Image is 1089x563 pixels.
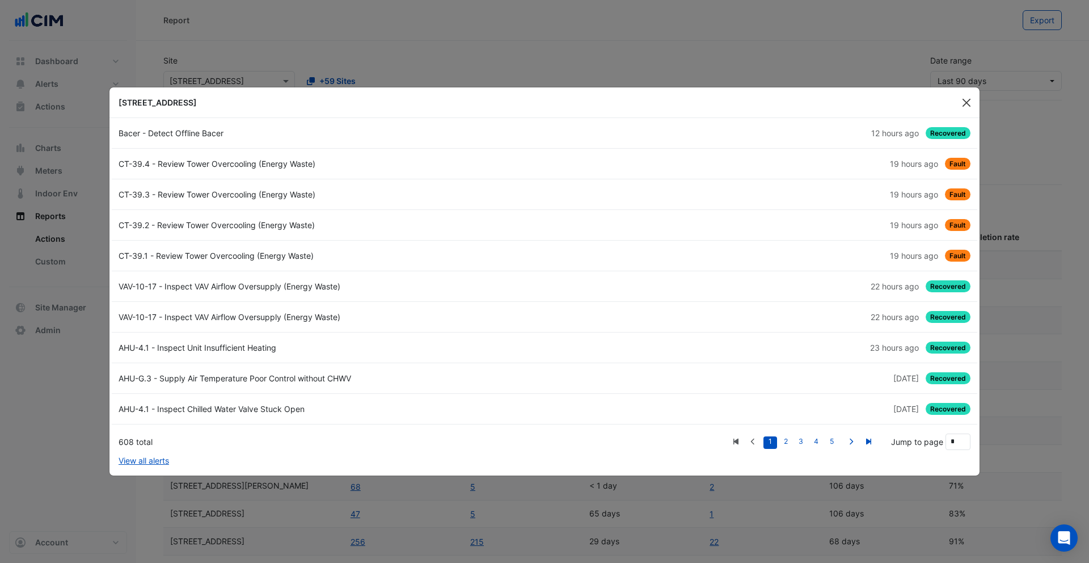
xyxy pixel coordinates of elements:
span: Tue 16-Sep-2025 10:42 AEST [870,343,919,352]
span: Tue 16-Sep-2025 14:51 AEST [890,159,938,169]
span: Mon 15-Sep-2025 22:27 AEST [893,404,919,414]
span: Fault [945,188,970,200]
div: AHU-4.1 - Inspect Chilled Water Valve Stuck Open [112,403,544,415]
span: Tue 16-Sep-2025 11:14 AEST [871,312,919,322]
span: Tue 16-Sep-2025 09:12 AEST [893,373,919,383]
span: Recovered [926,403,970,415]
label: Jump to page [891,436,943,448]
div: AHU-4.1 - Inspect Unit Insufficient Heating [112,342,544,354]
a: 5 [825,436,838,449]
span: Recovered [926,342,970,354]
div: VAV-10-17 - Inspect VAV Airflow Oversupply (Energy Waste) [112,311,544,323]
div: CT-39.3 - Review Tower Overcooling (Energy Waste) [112,188,544,200]
a: Next [842,434,860,449]
a: 3 [794,436,808,449]
span: Fault [945,219,970,231]
span: Recovered [926,280,970,292]
span: Tue 16-Sep-2025 14:05 AEST [890,251,938,261]
a: Last [860,434,877,449]
a: View all alerts [119,455,169,467]
div: CT-39.4 - Review Tower Overcooling (Energy Waste) [112,158,544,170]
span: Tue 16-Sep-2025 14:51 AEST [890,220,938,230]
div: CT-39.2 - Review Tower Overcooling (Energy Waste) [112,219,544,231]
span: Recovered [926,372,970,384]
div: CT-39.1 - Review Tower Overcooling (Energy Waste) [112,250,544,262]
b: [STREET_ADDRESS] [119,98,197,107]
span: Fault [945,158,970,170]
span: Fault [945,250,970,262]
div: AHU-G.3 - Supply Air Temperature Poor Control without CHWV [112,372,544,384]
div: Bacer - Detect Offline Bacer [112,127,544,139]
div: 608 total [119,436,727,448]
button: Close [958,94,975,111]
div: Open Intercom Messenger [1050,524,1078,552]
span: Recovered [926,127,970,139]
span: Tue 16-Sep-2025 21:45 AEST [871,128,919,138]
a: 2 [779,436,792,449]
span: Recovered [926,311,970,323]
a: 1 [763,436,777,449]
a: 4 [809,436,823,449]
div: VAV-10-17 - Inspect VAV Airflow Oversupply (Energy Waste) [112,280,544,292]
span: Tue 16-Sep-2025 11:14 AEST [871,281,919,291]
span: Tue 16-Sep-2025 14:51 AEST [890,190,938,199]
